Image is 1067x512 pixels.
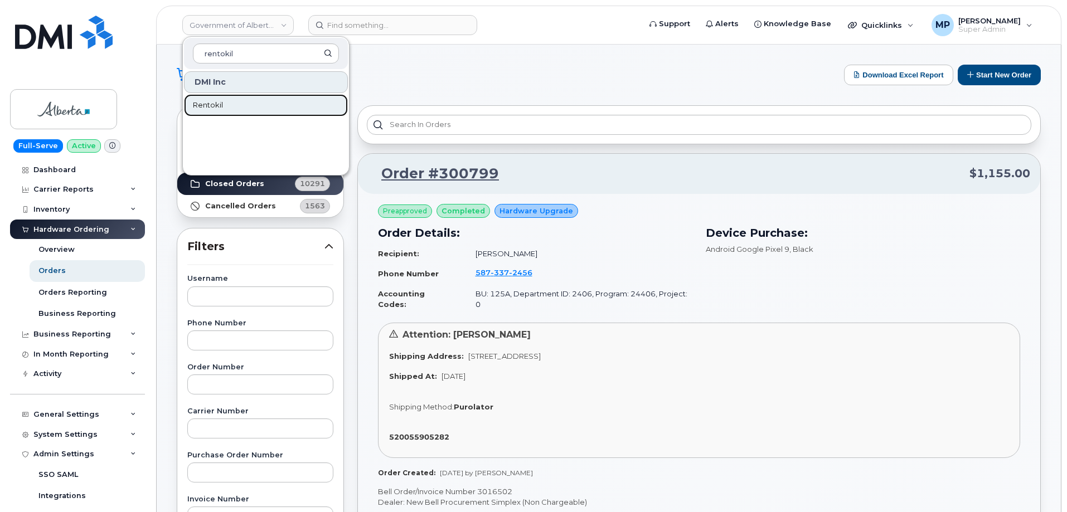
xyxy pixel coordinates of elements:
[383,206,427,216] span: Preapproved
[969,165,1030,182] span: $1,155.00
[187,320,333,327] label: Phone Number
[378,269,439,278] strong: Phone Number
[187,496,333,503] label: Invoice Number
[368,164,499,184] a: Order #300799
[844,65,953,85] button: Download Excel Report
[378,289,425,309] strong: Accounting Codes:
[187,364,333,371] label: Order Number
[476,268,546,277] a: 5873372456
[367,115,1031,135] input: Search in orders
[389,352,464,360] strong: Shipping Address:
[440,469,533,477] span: [DATE] by [PERSON_NAME]
[205,202,276,211] strong: Cancelled Orders
[465,244,693,264] td: [PERSON_NAME]
[499,206,573,216] span: Hardware Upgrade
[389,432,449,441] strong: 520055905282
[193,43,339,64] input: Search
[789,245,813,253] span: , Black
[958,65,1041,85] button: Start New Order
[389,372,437,381] strong: Shipped At:
[187,238,324,255] span: Filters
[509,268,532,277] span: 2456
[305,201,325,211] span: 1563
[378,249,419,258] strong: Recipient:
[177,195,343,217] a: Cancelled Orders1563
[389,432,454,441] a: 520055905282
[378,225,692,241] h3: Order Details:
[184,71,348,93] div: DMI Inc
[193,100,223,111] span: Rentokil
[205,179,264,188] strong: Closed Orders
[378,469,435,477] strong: Order Created:
[300,178,325,189] span: 10291
[389,402,454,411] span: Shipping Method:
[465,284,693,314] td: BU: 125A, Department ID: 2406, Program: 24406, Project: 0
[402,329,531,340] span: Attention: [PERSON_NAME]
[378,486,1020,497] p: Bell Order/Invoice Number 3016502
[187,275,333,282] label: Username
[187,452,333,459] label: Purchase Order Number
[442,206,485,216] span: completed
[468,352,541,360] span: [STREET_ADDRESS]
[476,268,532,277] span: 587
[177,106,343,128] a: All Orders11881
[442,372,465,381] span: [DATE]
[378,497,1020,508] p: Dealer: New Bell Procurement Simplex (Non Chargeable)
[177,128,343,150] a: Open Orders1
[454,402,493,411] strong: Purolator
[184,94,348,116] a: Rentokil
[706,245,789,253] span: Android Google Pixel 9
[491,268,509,277] span: 337
[177,173,343,195] a: Closed Orders10291
[177,150,343,173] a: Processed Orders26
[706,225,1020,241] h3: Device Purchase:
[187,408,333,415] label: Carrier Number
